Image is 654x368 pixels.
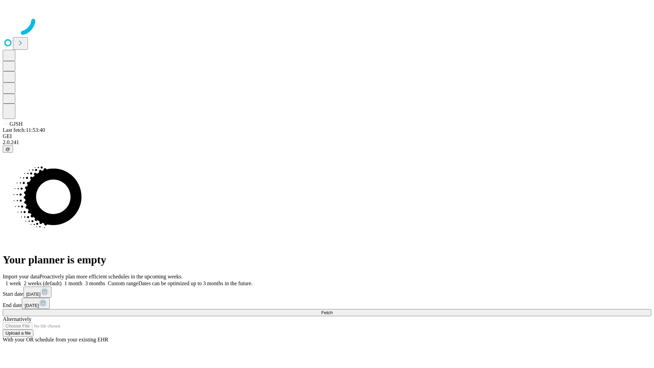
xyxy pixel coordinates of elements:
[3,139,651,145] div: 2.0.241
[85,280,105,286] span: 3 months
[24,280,62,286] span: 2 weeks (default)
[5,147,10,152] span: @
[3,309,651,316] button: Fetch
[138,280,252,286] span: Dates can be optimized up to 3 months in the future.
[3,274,40,279] span: Import your data
[108,280,138,286] span: Custom range
[40,274,183,279] span: Proactively plan more efficient schedules in the upcoming weeks.
[3,145,13,153] button: @
[25,303,39,308] span: [DATE]
[5,280,21,286] span: 1 week
[3,127,45,133] span: Last fetch: 11:53:40
[3,298,651,309] div: End date
[3,337,108,342] span: With your OR schedule from your existing EHR
[3,329,33,337] button: Upload a file
[3,133,651,139] div: GEI
[26,292,41,297] span: [DATE]
[3,287,651,298] div: Start date
[22,298,50,309] button: [DATE]
[3,316,31,322] span: Alternatively
[10,121,22,127] span: GJSH
[321,310,332,315] span: Fetch
[24,287,51,298] button: [DATE]
[3,254,651,266] h1: Your planner is empty
[64,280,82,286] span: 1 month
